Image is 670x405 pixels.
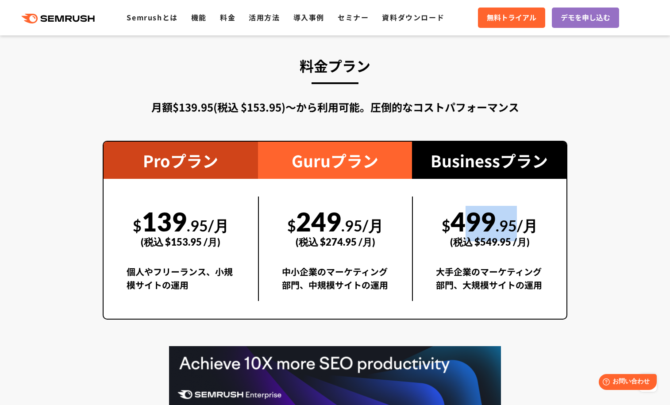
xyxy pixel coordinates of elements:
[341,216,383,235] span: .95/月
[436,197,543,258] div: 499
[282,226,389,258] div: (税込 $274.95 /月)
[338,12,369,23] a: セミナー
[552,8,619,28] a: デモを申し込む
[382,12,444,23] a: 資料ダウンロード
[478,8,545,28] a: 無料トライアル
[412,142,566,179] div: Businessプラン
[127,226,235,258] div: (税込 $153.95 /月)
[249,12,280,23] a: 活用方法
[127,12,177,23] a: Semrushとは
[191,12,207,23] a: 機能
[496,216,538,235] span: .95/月
[436,226,543,258] div: (税込 $549.95 /月)
[282,265,389,301] div: 中小企業のマーケティング部門、中規模サイトの運用
[133,216,142,235] span: $
[258,142,412,179] div: Guruプラン
[127,197,235,258] div: 139
[436,265,543,301] div: 大手企業のマーケティング部門、大規模サイトの運用
[103,54,567,77] h3: 料金プラン
[104,142,258,179] div: Proプラン
[591,370,660,395] iframe: Help widget launcher
[487,12,536,23] span: 無料トライアル
[220,12,235,23] a: 料金
[282,197,389,258] div: 249
[127,265,235,301] div: 個人やフリーランス、小規模サイトの運用
[287,216,296,235] span: $
[103,99,567,115] div: 月額$139.95(税込 $153.95)〜から利用可能。圧倒的なコストパフォーマンス
[293,12,324,23] a: 導入事例
[187,216,229,235] span: .95/月
[442,216,451,235] span: $
[561,12,610,23] span: デモを申し込む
